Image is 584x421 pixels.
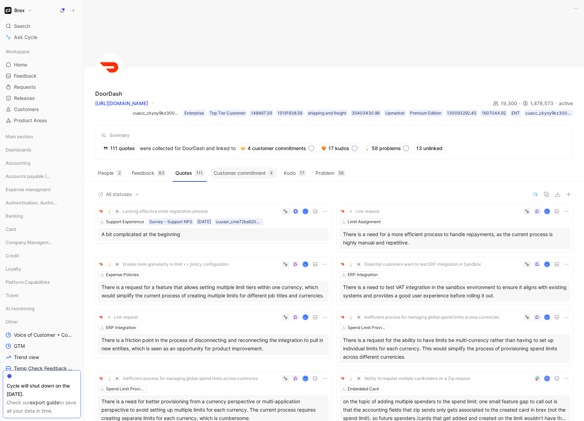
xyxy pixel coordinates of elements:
[14,354,39,361] span: Trend view
[340,314,345,320] img: logo
[14,84,36,91] span: Requests
[95,53,123,81] img: logo
[14,117,47,124] span: Product Areas
[107,262,112,266] img: 💡
[3,115,81,126] a: Product Areas
[95,167,125,179] button: People
[14,343,25,350] span: GTM
[98,314,104,320] img: logo
[195,170,204,177] div: 111
[123,262,229,267] span: Enable more granularity in limit <> policy configuration
[3,21,81,31] div: Search
[101,143,137,153] div: 111 quotes
[545,376,549,381] img: avatar
[3,46,81,57] div: Workspace
[7,398,77,415] div: Check our to save all your data in time.
[3,93,81,103] a: Releases
[349,376,353,381] img: 💡
[6,173,52,180] span: Accounts payable (AP)
[3,250,81,261] div: Credit
[14,7,25,14] h1: Brex
[6,292,18,299] span: Travel
[98,209,104,214] img: logo
[98,262,104,267] img: logo
[101,336,325,353] div: There is a friction point in the process of disconnecting and reconnecting the integration to pul...
[3,277,81,287] div: Platform Capabilities
[105,260,231,268] button: 💡Enable more granularity in limit <> policy configuration
[347,374,472,383] button: 💡Ability to request multiple cardholders on a Zip request
[348,385,379,392] div: Embedded Card
[106,385,145,392] div: Spend Limit Provisioning
[3,303,81,314] div: AI monitoring
[3,224,81,236] div: Card
[3,184,81,197] div: Expense managment
[347,207,382,216] button: Link request
[298,170,306,177] div: 17
[6,226,16,233] span: Card
[216,218,262,225] div: cuuser_cme72bs6206j80g14a2lw8ehu
[95,190,142,199] button: All statuses
[343,283,567,300] div: There is a need to test VAT integration in the sandbox environment to ensure it aligns with exist...
[3,32,81,42] a: Ask Cycle
[3,224,81,234] div: Card
[3,264,81,276] div: Loyalty
[343,230,567,247] div: There is a need for a more efficient process to handle repayments, as the current process is high...
[238,143,317,153] div: 4 customer commitments
[303,262,308,267] div: A
[348,324,387,331] div: Spend Limit Provisioning
[6,146,31,153] span: Dashboards
[6,305,35,312] span: AI monitoring
[14,365,73,372] span: Temp Check Feedback Updates
[3,277,81,289] div: Platform Capabilities
[3,131,81,144] div: Main section
[410,110,441,117] div: Premium Edition
[105,313,140,321] button: Link request
[3,290,81,303] div: Travel
[114,314,138,320] span: Link request
[3,131,81,142] div: Main section
[6,199,58,206] span: Authentication, Authorization & Auditing
[3,211,81,223] div: Banking
[14,22,30,30] span: Search
[106,218,144,225] div: Support Experience
[482,110,506,117] div: 1607044.92
[3,171,81,181] div: Accounts payable (AP)
[6,48,30,55] span: Workspace
[364,314,499,320] span: Inefficient process for managing global spend limits across currencies
[251,110,272,117] div: 148467.39
[523,99,559,108] div: 1,478,573
[105,374,260,383] button: 💡Inefficient process for managing global spend limits across currencies
[525,110,571,117] div: cuacc_ckyoy9kz3000d01oykhyqjsz1
[349,315,353,319] img: 💡
[281,167,309,179] button: Kudo
[3,82,81,92] a: Requests
[211,167,277,179] button: Customer commitment
[3,184,81,195] div: Expense managment
[268,170,274,177] div: 4
[363,143,411,153] div: 58 problems
[5,7,12,14] img: Brex
[101,283,325,300] div: There is a request for a feature that allows setting multiple limit tiers within one currency, wh...
[3,197,81,208] div: Authentication, Authorization & Auditing
[6,212,23,219] span: Banking
[14,332,74,338] span: Voice of Customer + Commercial NRR Feedback
[14,33,37,41] span: Ask Cycle
[447,110,476,117] div: 130093292.45
[3,6,34,15] button: BrexBrex
[98,190,139,198] span: All statuses
[95,89,122,98] div: DoorDash
[3,317,81,374] div: OtherVoice of Customer + Commercial NRR FeedbackGTMTrend viewTemp Check Feedback Updates
[348,271,378,278] div: ERP Integration
[14,72,37,79] span: Feedback
[3,71,81,81] a: Feedback
[3,145,81,157] div: Dashboards
[149,218,192,225] div: Survey - Support NPS
[3,303,81,316] div: AI monitoring
[14,61,27,68] span: Home
[559,99,573,108] div: active
[157,170,166,177] div: 83
[106,271,139,278] div: Expense Policies
[197,218,211,225] div: [DATE]
[7,382,77,398] div: Cycle will shut down on the [DATE].
[303,315,308,320] div: A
